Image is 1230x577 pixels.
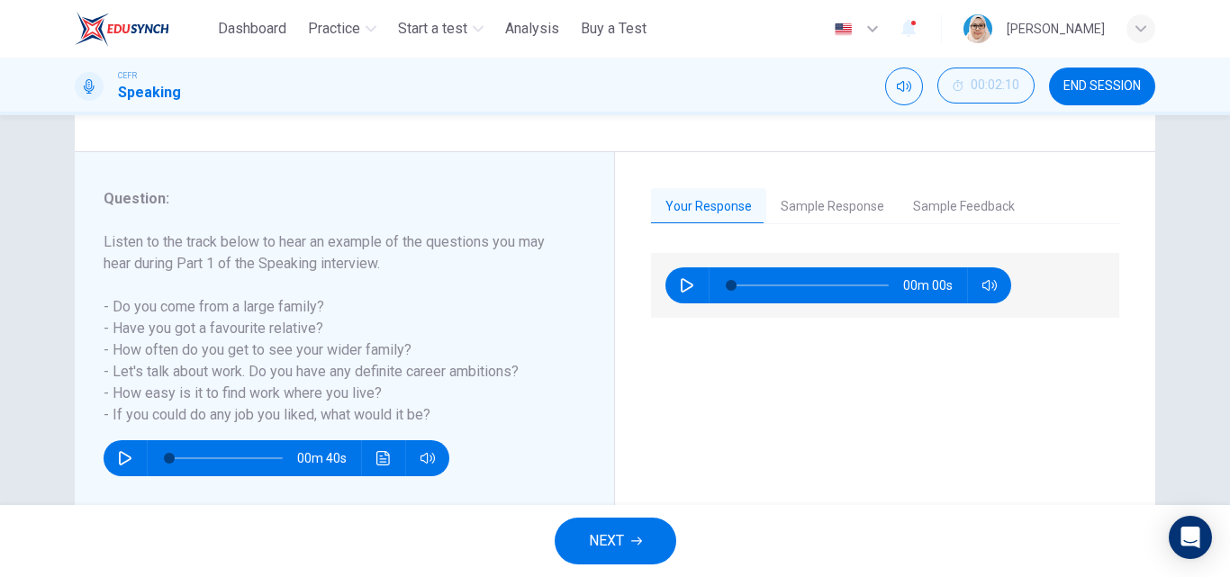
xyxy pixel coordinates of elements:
h1: Speaking [118,82,181,104]
div: Hide [937,68,1035,105]
span: 00:02:10 [971,78,1019,93]
button: Click to see the audio transcription [369,440,398,476]
div: [PERSON_NAME] [1007,18,1105,40]
span: 00m 00s [903,267,967,303]
span: CEFR [118,69,137,82]
div: basic tabs example [651,188,1119,226]
span: NEXT [589,528,624,554]
img: ELTC logo [75,11,169,47]
img: Profile picture [963,14,992,43]
button: Analysis [498,13,566,45]
div: Open Intercom Messenger [1169,516,1212,559]
button: Your Response [651,188,766,226]
span: Analysis [505,18,559,40]
img: en [832,23,855,36]
button: Start a test [391,13,491,45]
button: Sample Response [766,188,899,226]
button: 00:02:10 [937,68,1035,104]
span: Start a test [398,18,467,40]
span: Practice [308,18,360,40]
div: Mute [885,68,923,105]
button: Dashboard [211,13,294,45]
span: 00m 40s [297,440,361,476]
h6: Question : [104,188,564,210]
h6: Listen to the track below to hear an example of the questions you may hear during Part 1 of the S... [104,231,564,426]
a: ELTC logo [75,11,211,47]
button: Practice [301,13,384,45]
span: Dashboard [218,18,286,40]
button: Sample Feedback [899,188,1029,226]
button: NEXT [555,518,676,564]
span: Buy a Test [581,18,647,40]
span: END SESSION [1063,79,1141,94]
button: END SESSION [1049,68,1155,105]
button: Buy a Test [574,13,654,45]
